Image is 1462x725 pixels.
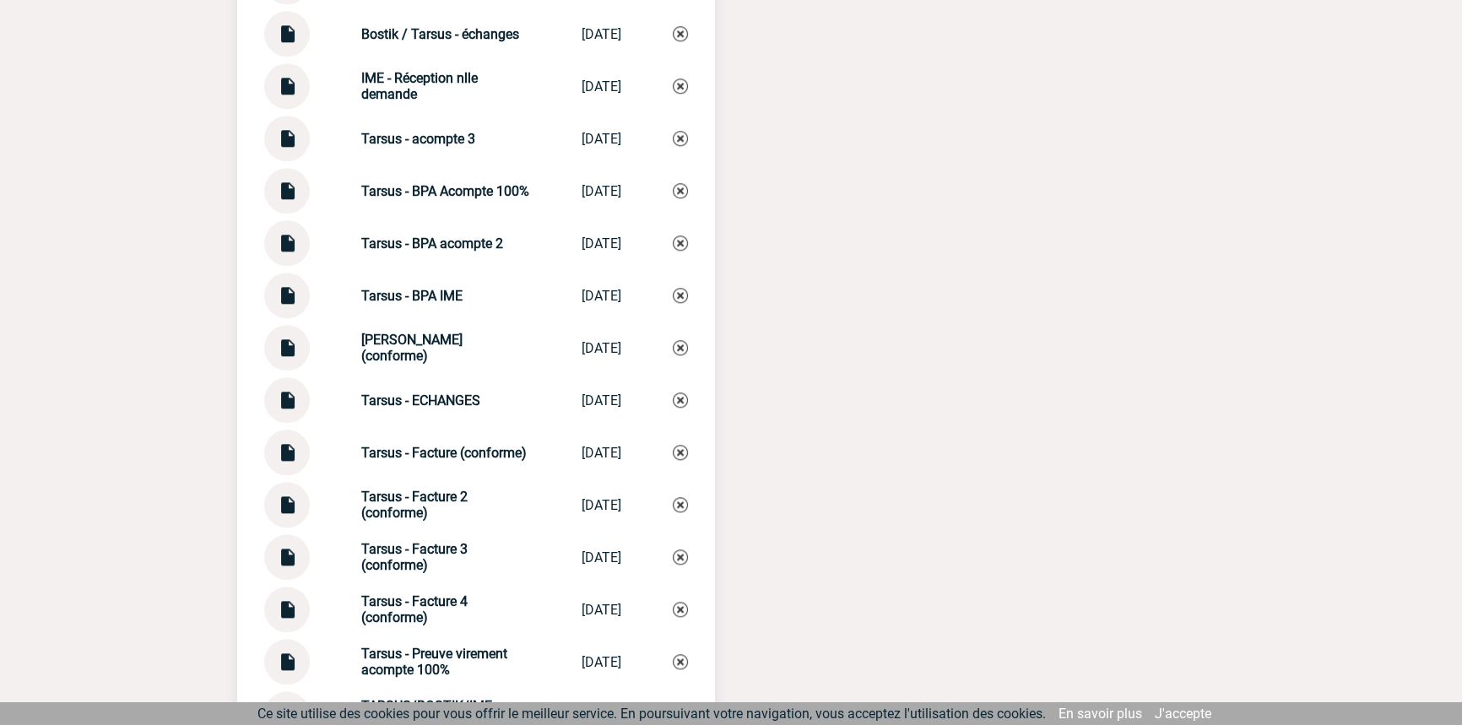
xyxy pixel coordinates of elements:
strong: [PERSON_NAME] (conforme) [361,332,463,364]
strong: Tarsus - Facture (conforme) [361,445,527,461]
div: [DATE] [582,654,621,670]
div: [DATE] [582,183,621,199]
img: Supprimer [673,445,688,460]
img: Supprimer [673,549,688,565]
strong: Tarsus - BPA Acompte 100% [361,183,529,199]
strong: Tarsus - Facture 2 (conforme) [361,489,468,521]
div: [DATE] [582,235,621,252]
img: Supprimer [673,26,688,41]
img: Supprimer [673,131,688,146]
div: [DATE] [582,288,621,304]
a: J'accepte [1155,706,1211,722]
div: [DATE] [582,392,621,408]
img: Supprimer [673,497,688,512]
div: [DATE] [582,340,621,356]
strong: Tarsus - Preuve virement acompte 100% [361,646,507,678]
strong: Tarsus - BPA IME [361,288,463,304]
div: [DATE] [582,78,621,95]
img: Supprimer [673,392,688,408]
img: Supprimer [673,78,688,94]
span: Ce site utilise des cookies pour vous offrir le meilleur service. En poursuivant votre navigation... [257,706,1046,722]
strong: Tarsus - acompte 3 [361,131,475,147]
div: [DATE] [582,445,621,461]
strong: Tarsus - BPA acompte 2 [361,235,503,252]
div: [DATE] [582,549,621,565]
div: [DATE] [582,602,621,618]
img: Supprimer [673,183,688,198]
strong: Tarsus - Facture 3 (conforme) [361,541,468,573]
div: [DATE] [582,26,621,42]
div: [DATE] [582,131,621,147]
strong: Bostik / Tarsus - échanges [361,26,519,42]
div: [DATE] [582,497,621,513]
strong: IME - Réception nlle demande [361,70,478,102]
img: Supprimer [673,602,688,617]
strong: Tarsus - Facture 4 (conforme) [361,593,468,625]
img: Supprimer [673,340,688,355]
img: Supprimer [673,235,688,251]
img: Supprimer [673,288,688,303]
a: En savoir plus [1059,706,1142,722]
strong: Tarsus - ECHANGES [361,392,480,408]
img: Supprimer [673,654,688,669]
